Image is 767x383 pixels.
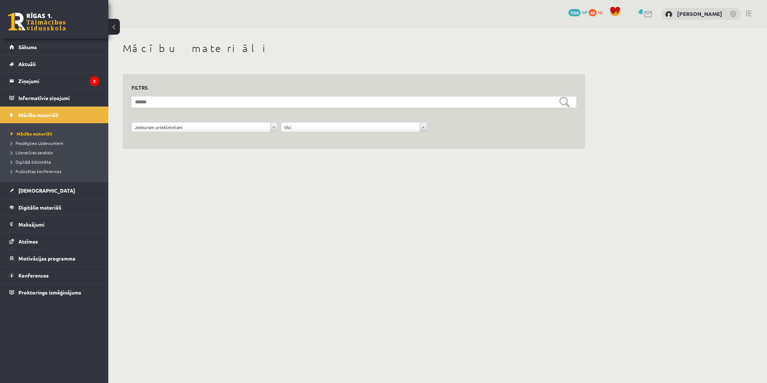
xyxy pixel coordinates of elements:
[8,13,66,31] a: Rīgas 1. Tālmācības vidusskola
[11,140,63,146] span: Pieslēgties Uzdevumiem
[18,238,38,245] span: Atzīmes
[9,284,99,301] a: Proktoringa izmēģinājums
[18,112,58,118] span: Mācību materiāli
[9,233,99,250] a: Atzīmes
[18,61,36,67] span: Aktuāli
[135,122,268,132] span: Jebkuram priekšmetam
[9,73,99,89] a: Ziņojumi3
[9,267,99,284] a: Konferences
[11,140,101,146] a: Pieslēgties Uzdevumiem
[11,168,61,174] span: Publicētas konferences
[18,216,99,233] legend: Maksājumi
[9,250,99,267] a: Motivācijas programma
[90,76,99,86] i: 3
[18,289,81,296] span: Proktoringa izmēģinājums
[9,56,99,72] a: Aktuāli
[9,216,99,233] a: Maksājumi
[18,44,37,50] span: Sākums
[18,187,75,194] span: [DEMOGRAPHIC_DATA]
[9,90,99,106] a: Informatīvie ziņojumi
[11,159,101,165] a: Digitālā bibliotēka
[18,255,75,262] span: Motivācijas programma
[123,42,585,55] h1: Mācību materiāli
[677,10,722,17] a: [PERSON_NAME]
[132,122,277,132] a: Jebkuram priekšmetam
[568,9,581,16] span: 1926
[18,90,99,106] legend: Informatīvie ziņojumi
[18,73,99,89] legend: Ziņojumi
[568,9,588,15] a: 1926 mP
[9,39,99,55] a: Sākums
[281,122,426,132] a: Visi
[9,107,99,123] a: Mācību materiāli
[9,182,99,199] a: [DEMOGRAPHIC_DATA]
[131,83,568,92] h3: Filtrs
[11,150,53,155] span: Literatūras saraksts
[589,9,606,15] a: 60 xp
[598,9,602,15] span: xp
[582,9,588,15] span: mP
[11,130,101,137] a: Mācību materiāli
[284,122,417,132] span: Visi
[18,272,49,279] span: Konferences
[589,9,597,16] span: 60
[18,204,61,211] span: Digitālie materiāli
[11,159,51,165] span: Digitālā bibliotēka
[11,168,101,175] a: Publicētas konferences
[11,149,101,156] a: Literatūras saraksts
[9,199,99,216] a: Digitālie materiāli
[665,11,672,18] img: Krists Salmins
[11,131,52,137] span: Mācību materiāli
